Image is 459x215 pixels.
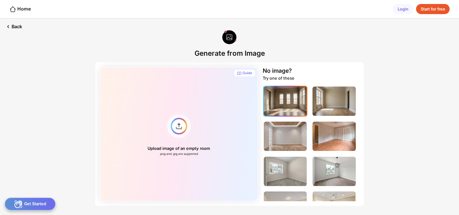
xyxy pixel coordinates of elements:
[264,87,307,116] img: emptyBedroomImage1.jpg
[312,87,356,116] img: emptyBedroomImage2.jpg
[9,6,31,13] div: Home
[242,71,252,76] div: Guide
[194,49,265,58] div: Generate from Image
[264,122,307,151] img: emptyBedroomImage3.jpg
[263,67,292,74] div: No image?
[312,157,356,186] img: emptyBedroomImage6.jpg
[263,76,294,81] div: Try one of these
[312,122,356,151] img: emptyBedroomImage4.jpg
[5,198,56,210] div: Get Started
[416,4,450,14] div: Start for free
[393,4,413,14] div: Login
[264,157,307,186] img: emptyBedroomImage5.jpg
